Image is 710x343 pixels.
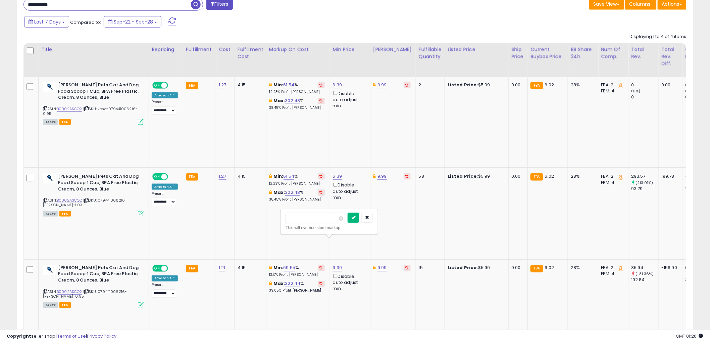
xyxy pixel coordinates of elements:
[273,82,284,88] b: Min:
[238,265,261,271] div: 4.15
[269,83,272,87] i: This overrides the store level min markup for this listing
[57,333,86,339] a: Terms of Use
[333,173,342,180] a: 6.39
[284,82,295,88] a: 61.54
[631,277,658,283] div: 192.84
[530,46,565,60] div: Current Buybox Price
[273,281,285,287] b: Max:
[269,181,325,186] p: 12.23% Profit [PERSON_NAME]
[59,302,71,308] span: FBA
[448,46,506,53] div: Listed Price
[43,82,56,92] img: 31rJwlheTOL._SL40_.jpg
[286,224,373,231] div: This will override store markup
[59,119,71,125] span: FBA
[320,83,323,87] i: Revert to store-level Min Markup
[631,173,658,179] div: 293.57
[284,173,295,180] a: 61.54
[153,174,161,180] span: ON
[601,265,623,271] div: FBA: 2
[43,198,127,208] span: | SKU: 079441006216-[PERSON_NAME]-1.03
[153,265,161,271] span: ON
[636,271,654,277] small: (-81.36%)
[571,265,593,271] div: 28%
[152,283,178,298] div: Preset:
[58,265,140,286] b: [PERSON_NAME] Pets Cat And Dog Food Scoop 1 Cup, BPA Free Plastic, Cream, 8 Ounces, Blue
[661,265,677,271] div: -156.90
[57,106,82,112] a: B0002ASCQ2
[530,173,543,181] small: FBA
[320,175,323,178] i: Revert to store-level Min Markup
[43,265,56,275] img: 31rJwlheTOL._SL40_.jpg
[58,82,140,102] b: [PERSON_NAME] Pets Cat And Dog Food Scoop 1 Cup, BPA Free Plastic, Cream, 8 Ounces, Blue
[601,180,623,186] div: FBM: 4
[269,46,327,53] div: Markup on Cost
[631,186,658,192] div: 93.79
[269,265,325,277] div: %
[685,46,710,60] div: Ordered Items
[601,271,623,277] div: FBM: 4
[377,173,387,180] a: 9.99
[186,82,198,89] small: FBA
[333,90,365,109] div: Disable auto adjust min
[530,82,543,89] small: FBA
[631,88,641,94] small: (0%)
[43,119,58,125] span: All listings currently available for purchase on Amazon
[333,273,365,292] div: Disable auto adjust min
[571,82,593,88] div: 28%
[320,99,323,102] i: Revert to store-level Max Markup
[7,333,116,340] div: seller snap | |
[273,97,285,104] b: Max:
[269,282,272,286] i: This overrides the store level max markup for this listing
[636,180,653,185] small: (213.01%)
[511,46,525,60] div: Ship Price
[43,82,144,124] div: ASIN:
[269,273,325,277] p: 13.17% Profit [PERSON_NAME]
[269,281,325,293] div: %
[269,174,272,178] i: This overrides the store level min markup for this listing
[152,191,178,207] div: Preset:
[631,265,658,271] div: 35.94
[269,173,325,186] div: %
[631,46,656,60] div: Total Rev.
[377,82,387,88] a: 9.99
[43,211,58,217] span: All listings currently available for purchase on Amazon
[104,16,161,28] button: Sep-22 - Sep-28
[219,265,225,271] a: 1.21
[630,34,687,40] div: Displaying 1 to 4 of 4 items
[601,82,623,88] div: FBA: 2
[152,184,178,190] div: Amazon AI *
[448,173,503,179] div: $5.99
[333,82,342,88] a: 6.39
[333,265,342,271] a: 6.39
[152,46,180,53] div: Repricing
[545,82,554,88] span: 6.02
[545,265,554,271] span: 6.02
[43,173,144,216] div: ASIN:
[419,265,440,271] div: 15
[153,83,161,88] span: ON
[661,46,679,67] div: Total Rev. Diff.
[219,46,232,53] div: Cost
[269,189,325,202] div: %
[631,94,658,100] div: 0
[186,265,198,272] small: FBA
[285,189,300,196] a: 302.48
[273,189,285,196] b: Max:
[601,88,623,94] div: FBM: 4
[43,302,58,308] span: All listings currently available for purchase on Amazon
[545,173,554,179] span: 6.02
[629,1,651,7] span: Columns
[58,173,140,194] b: [PERSON_NAME] Pets Cat And Dog Food Scoop 1 Cup, BPA Free Plastic, Cream, 8 Ounces, Blue
[41,46,146,53] div: Title
[284,265,296,271] a: 69.55
[530,265,543,272] small: FBA
[266,43,330,77] th: The percentage added to the cost of goods (COGS) that forms the calculator for Min & Max prices.
[34,18,61,25] span: Last 7 Days
[285,281,301,287] a: 322.44
[373,46,413,53] div: [PERSON_NAME]
[448,173,478,179] b: Listed Price:
[59,211,71,217] span: FBA
[57,289,82,295] a: B0002ASCQ2
[152,92,178,98] div: Amazon AI *
[511,265,522,271] div: 0.00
